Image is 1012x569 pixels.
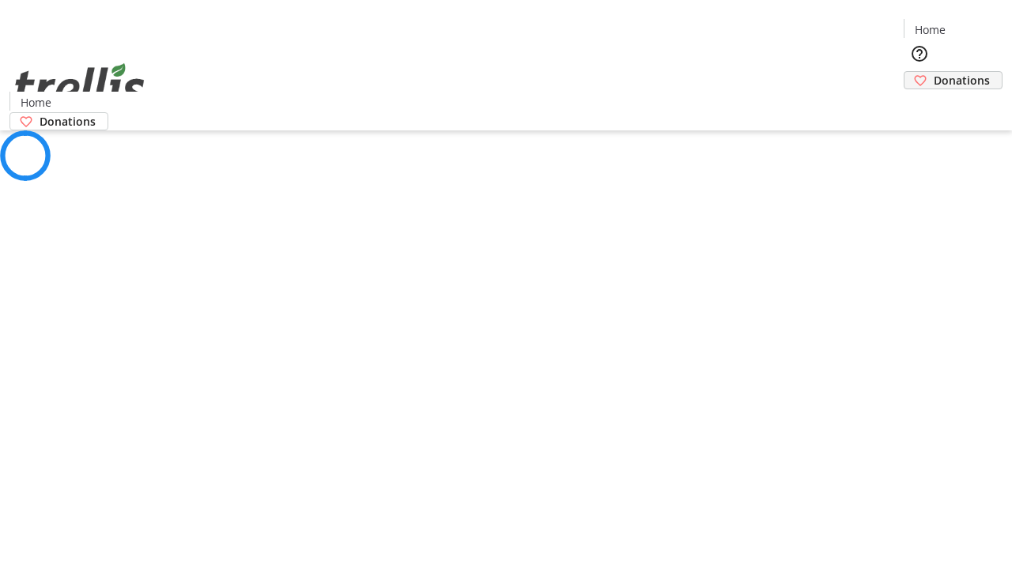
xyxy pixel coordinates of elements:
[904,21,955,38] a: Home
[915,21,946,38] span: Home
[9,46,150,125] img: Orient E2E Organization Vg49iMFUsy's Logo
[9,112,108,130] a: Donations
[40,113,96,130] span: Donations
[904,89,935,121] button: Cart
[10,94,61,111] a: Home
[21,94,51,111] span: Home
[934,72,990,89] span: Donations
[904,71,1003,89] a: Donations
[904,38,935,70] button: Help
